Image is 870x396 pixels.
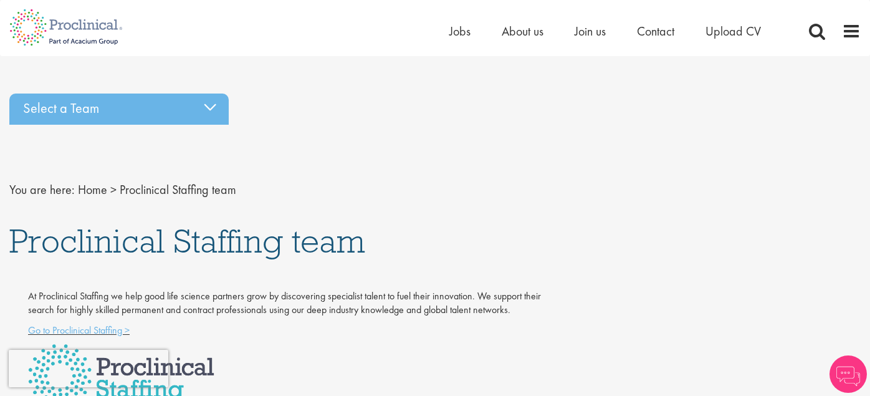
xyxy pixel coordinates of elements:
span: You are here: [9,181,75,198]
img: Chatbot [829,355,867,393]
a: Contact [637,23,674,39]
a: breadcrumb link [78,181,107,198]
a: Join us [575,23,606,39]
div: Select a Team [9,94,229,125]
span: Proclinical Staffing team [9,220,365,262]
span: Proclinical Staffing team [120,181,236,198]
span: > [110,181,117,198]
a: Jobs [449,23,471,39]
a: About us [502,23,543,39]
a: Go to Proclinical Staffing > [28,324,130,337]
a: Upload CV [705,23,761,39]
p: At Proclinical Staffing we help good life science partners grow by discovering specialist talent ... [28,289,565,318]
iframe: reCAPTCHA [9,350,168,387]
